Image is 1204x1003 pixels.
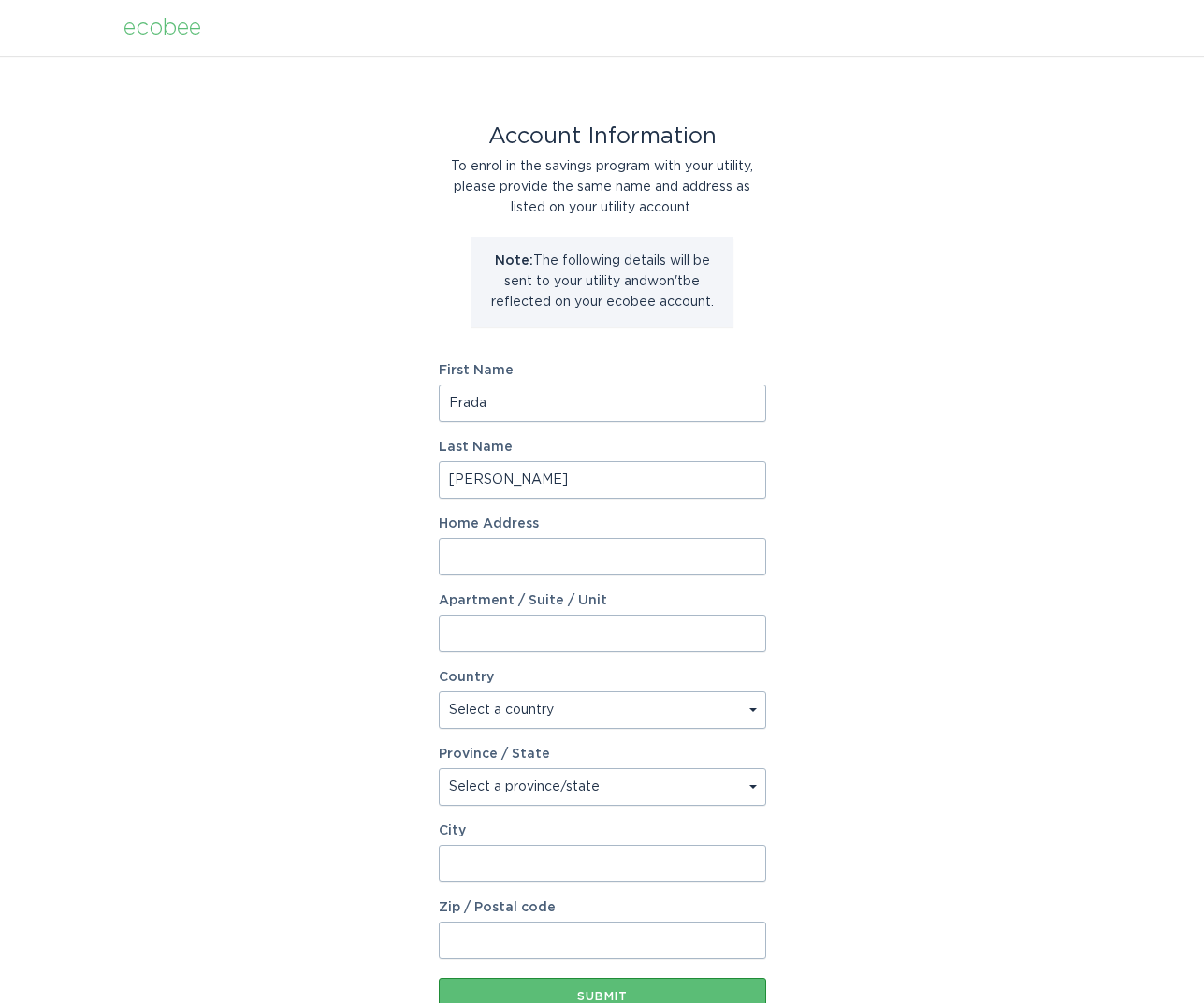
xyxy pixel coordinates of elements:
[439,126,766,147] div: Account Information
[439,671,494,684] label: Country
[439,901,766,914] label: Zip / Postal code
[439,594,766,607] label: Apartment / Suite / Unit
[439,441,766,454] label: Last Name
[495,254,533,268] strong: Note:
[486,251,719,313] p: The following details will be sent to your utility and won't be reflected on your ecobee account.
[439,517,766,531] label: Home Address
[439,364,766,377] label: First Name
[448,991,757,1002] div: Submit
[439,748,550,761] label: Province / State
[439,824,766,837] label: City
[123,18,201,38] div: ecobee
[439,156,766,218] div: To enrol in the savings program with your utility, please provide the same name and address as li...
